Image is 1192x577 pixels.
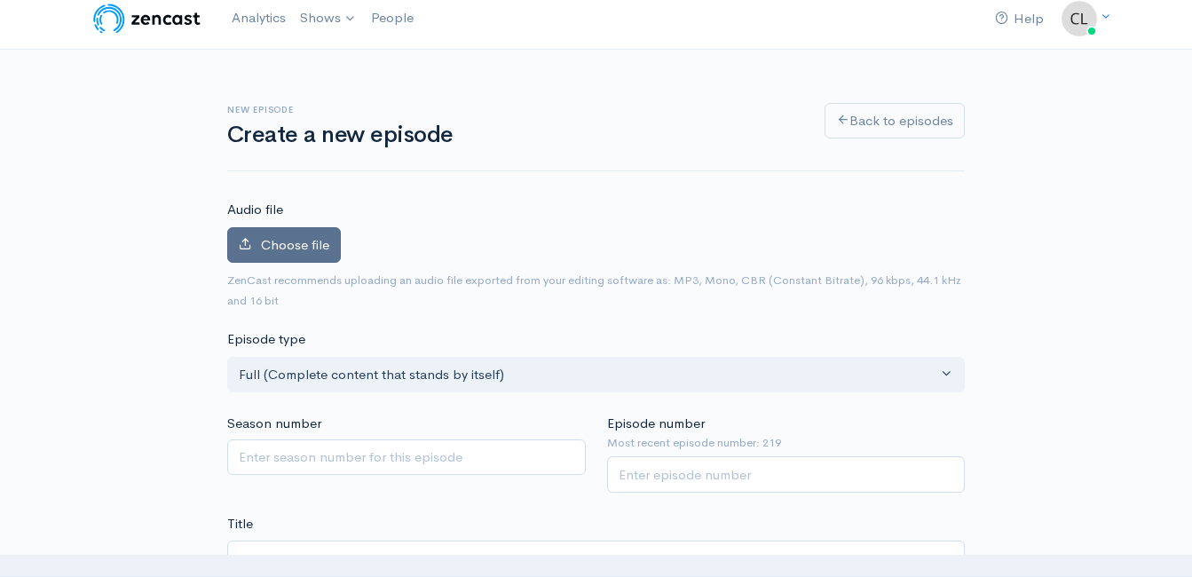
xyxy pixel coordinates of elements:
[227,273,961,308] small: ZenCast recommends uploading an audio file exported from your editing software as: MP3, Mono, CBR...
[227,414,321,434] label: Season number
[227,439,586,476] input: Enter season number for this episode
[227,105,803,115] h6: New episode
[227,329,305,350] label: Episode type
[227,514,253,534] label: Title
[227,200,283,220] label: Audio file
[227,123,803,148] h1: Create a new episode
[607,414,705,434] label: Episode number
[825,103,965,139] a: Back to episodes
[1062,1,1097,36] img: ...
[91,1,203,36] img: ZenCast Logo
[227,541,965,577] input: What is the episode's title?
[607,456,966,493] input: Enter episode number
[239,365,937,385] div: Full (Complete content that stands by itself)
[227,357,965,393] button: Full (Complete content that stands by itself)
[607,434,966,452] small: Most recent episode number: 219
[261,236,329,253] span: Choose file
